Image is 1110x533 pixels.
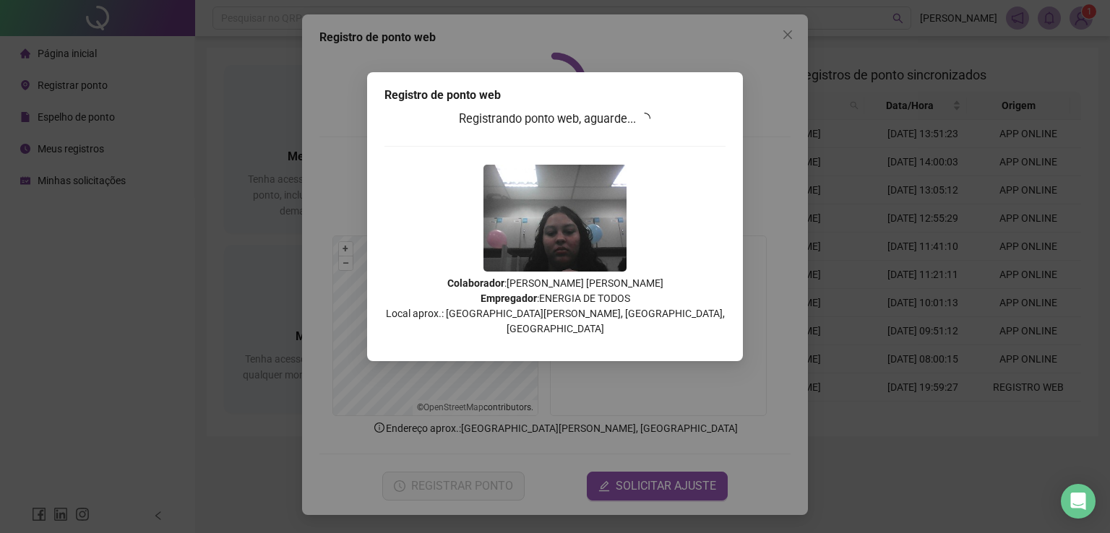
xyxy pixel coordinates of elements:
[1061,484,1096,519] div: Open Intercom Messenger
[481,292,537,304] strong: Empregador
[483,165,627,272] img: Z
[384,87,726,104] div: Registro de ponto web
[447,277,504,289] strong: Colaborador
[637,111,653,126] span: loading
[384,276,726,337] p: : [PERSON_NAME] [PERSON_NAME] : ENERGIA DE TODOS Local aprox.: [GEOGRAPHIC_DATA][PERSON_NAME], [G...
[384,110,726,129] h3: Registrando ponto web, aguarde...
